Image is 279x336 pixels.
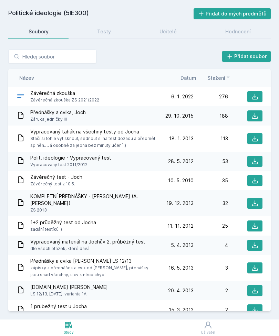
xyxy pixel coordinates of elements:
span: 15. 3. 2013 [169,306,194,313]
span: Přednášky a cvika, Joch [30,109,86,116]
div: 2 [194,287,228,294]
span: 10. 5. 2010 [168,177,194,184]
span: Vypracovaný test 2011/2012 [30,161,111,168]
span: Stažení [207,74,225,82]
span: 5. 4. 2013 [171,242,194,249]
span: 1 prubežný test u Jocha [30,303,90,310]
div: 4 [194,242,228,249]
input: Hledej soubor [8,50,96,63]
button: Název [19,74,34,82]
div: 3 [194,264,228,271]
span: 1+2 průběžný test od Jocha [30,219,96,226]
span: zadání testíků :) [30,226,96,233]
div: 25 [194,223,228,229]
span: Vypracovaný tahák na všechny testy od Jocha [30,128,156,135]
span: Závěrečná zkouška ZS 2021/2022 [30,97,99,104]
div: 35 [194,177,228,184]
div: Hodnocení [225,28,251,35]
span: 11. 11. 2012 [167,223,194,229]
span: 6. 1. 2022 [171,93,194,100]
span: 20. 4. 2013 [168,287,194,294]
span: 29. 10. 2015 [165,112,194,119]
button: Přidat do mých předmětů [194,8,271,19]
span: dle všech otázek, které dává [30,245,145,252]
div: Study [64,330,74,335]
a: Učitelé [139,25,197,39]
div: Soubory [29,28,49,35]
span: Závěrečná zkouška [30,90,99,97]
div: Učitelé [159,28,177,35]
div: 113 [194,135,228,142]
span: Závěrečný test z 10.5. [30,181,82,187]
div: 2 [194,306,228,313]
button: Přidat soubor [222,51,271,62]
a: Soubory [8,25,69,39]
a: Testy [77,25,131,39]
span: [DOMAIN_NAME] [PERSON_NAME] [30,284,108,291]
span: 1 prubežný test u Jocha LS13 [30,310,90,317]
h2: Politické ideologie (5IE300) [8,8,194,19]
div: Uživatel [201,330,215,335]
span: 16. 5. 2013 [168,264,194,271]
span: KOMPLETNÍ PŘEDNÁŠKY - [PERSON_NAME] (A. [PERSON_NAME]) [30,193,156,207]
div: 53 [194,158,228,165]
div: .DOCX [17,92,25,102]
span: Polit. ideologie - Vypracovaný test [30,154,111,161]
div: Testy [97,28,111,35]
span: LS 12/13, [DATE], varianta 1A [30,291,108,297]
span: ZS 2013 [30,207,156,214]
span: 28. 5. 2012 [168,158,194,165]
div: 32 [194,200,228,207]
span: Záruka jedničky !!! [30,116,86,123]
span: Vypracovaný materiál na Jochův 2. průběžný test [30,238,145,245]
span: 18. 1. 2013 [169,135,194,142]
div: 188 [194,112,228,119]
span: zápisky z přednášek a cvik od [PERSON_NAME], přenášky jsou snad všechny, u cvik něco chybí [30,264,156,278]
button: Stažení [207,74,231,82]
span: Přednášky a cvika [PERSON_NAME] LS 12/13 [30,258,156,264]
a: Hodnocení [205,25,271,39]
span: Závěrečný test - Joch [30,174,82,181]
div: 276 [194,93,228,100]
span: 19. 12. 2013 [166,200,194,207]
span: Stačí si tohle vytisknout, sednout si na test dozadu a předmět splněn.. Já osobně za jedna bez mi... [30,135,156,149]
button: Datum [180,74,196,82]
